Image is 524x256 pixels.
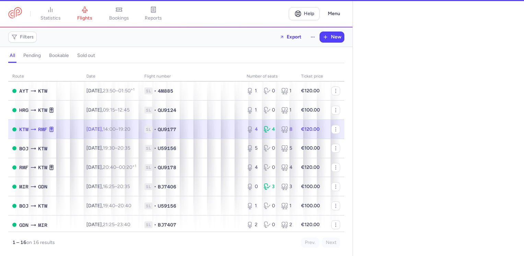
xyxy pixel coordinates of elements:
div: 5 [247,145,258,152]
button: New [320,32,344,42]
span: [DATE], [86,222,130,228]
time: 12:45 [118,107,130,113]
a: CitizenPlane red outlined logo [8,7,22,20]
span: KTW [38,106,47,114]
span: statistics [40,15,61,21]
h4: pending [23,53,41,59]
div: 0 [264,202,275,209]
span: U59156 [158,145,176,152]
time: 19:20 [118,126,130,132]
span: QU9124 [158,107,176,114]
span: 1L [144,183,153,190]
span: 1L [144,221,153,228]
span: GDN [19,221,28,229]
th: date [82,71,140,82]
div: 1 [247,107,258,114]
span: – [103,145,130,151]
span: Filters [20,34,34,40]
div: 1 [281,202,293,209]
div: 3 [264,183,275,190]
time: 20:35 [117,184,130,189]
strong: €100.00 [301,203,320,209]
time: 19:40 [103,203,115,209]
div: 3 [281,183,293,190]
time: 23:50 [103,88,116,94]
h4: sold out [77,53,95,59]
span: 1L [144,88,153,94]
span: BOJ [19,145,28,152]
time: 01:50 [118,88,134,94]
span: KTW [38,164,47,171]
span: BJ7407 [158,221,176,228]
span: KTW [38,202,47,210]
span: – [103,184,130,189]
span: [DATE], [86,88,134,94]
span: Export [287,34,301,39]
span: 1L [144,202,153,209]
span: BJ7406 [158,183,176,190]
span: • [154,164,156,171]
span: GDN [38,183,47,190]
sup: +1 [132,164,136,168]
span: flights [77,15,92,21]
span: 1L [144,126,153,133]
sup: +1 [131,87,134,92]
span: – [103,164,136,170]
strong: €120.00 [301,164,320,170]
span: [DATE], [86,126,130,132]
time: 00:20 [119,164,136,170]
th: Ticket price [297,71,327,82]
th: Flight number [140,71,242,82]
span: KTW [38,87,47,95]
button: Prev. [301,237,319,248]
div: 1 [247,88,258,94]
time: 20:40 [118,203,131,209]
time: 14:00 [103,126,116,132]
span: [DATE], [86,203,131,209]
th: route [8,71,82,82]
span: • [154,183,156,190]
a: bookings [102,6,136,21]
span: RMF [19,164,28,171]
strong: €100.00 [301,145,320,151]
strong: €120.00 [301,222,320,228]
div: 2 [281,221,293,228]
span: [DATE], [86,164,136,170]
div: 4 [264,126,275,133]
span: [DATE], [86,145,130,151]
span: New [331,34,341,40]
span: MIR [19,183,28,190]
span: • [154,126,156,133]
span: HRG [19,106,28,114]
button: Export [275,32,306,43]
span: 1L [144,164,153,171]
div: 0 [264,221,275,228]
span: • [154,221,156,228]
span: • [154,88,156,94]
time: 20:40 [103,164,116,170]
span: KTW [38,145,47,152]
h4: bookable [49,53,69,59]
div: 5 [281,145,293,152]
span: reports [145,15,162,21]
span: – [103,88,134,94]
span: [DATE], [86,107,130,113]
span: KTW [19,126,28,133]
span: 4M885 [158,88,173,94]
strong: 1 – 16 [12,240,26,245]
strong: €120.00 [301,126,320,132]
time: 16:25 [103,184,115,189]
time: 21:25 [103,222,115,228]
div: 4 [281,164,293,171]
button: Filters [9,32,36,42]
a: flights [68,6,102,21]
span: BOJ [19,202,28,210]
button: Menu [324,7,344,20]
span: QU9177 [158,126,176,133]
h4: all [10,53,15,59]
a: reports [136,6,170,21]
span: – [103,222,130,228]
span: [DATE], [86,184,130,189]
span: – [103,203,131,209]
strong: €100.00 [301,107,320,113]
